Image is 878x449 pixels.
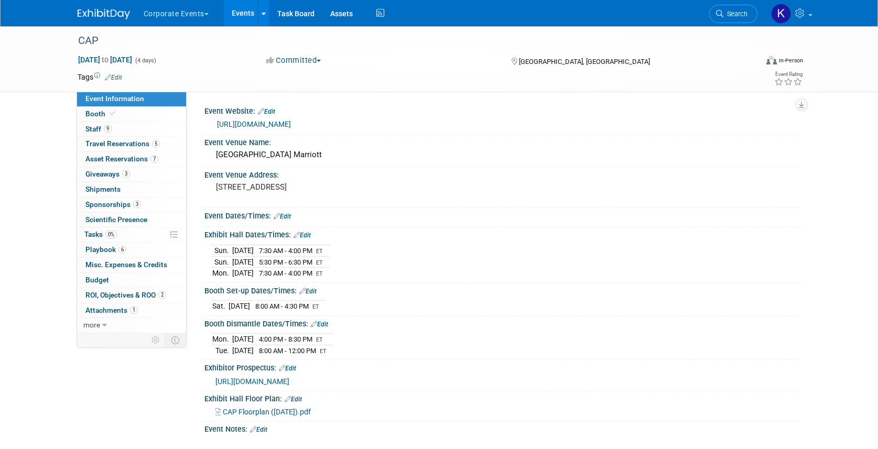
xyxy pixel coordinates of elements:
td: Tags [78,72,122,82]
img: Format-Inperson.png [766,56,777,64]
a: Edit [250,426,267,433]
span: more [83,321,100,329]
td: [DATE] [232,334,254,345]
span: Playbook [85,245,126,254]
a: Staff9 [77,122,186,137]
span: ET [316,248,323,255]
td: Sun. [212,245,232,256]
a: Scientific Presence [77,213,186,227]
a: Edit [294,232,311,239]
div: Exhibitor Prospectus: [204,360,801,374]
span: ET [316,259,323,266]
span: 8:00 AM - 4:30 PM [255,302,309,310]
a: Budget [77,273,186,288]
span: 5 [152,140,160,148]
a: Edit [279,365,296,372]
div: Booth Set-up Dates/Times: [204,283,801,297]
div: Booth Dismantle Dates/Times: [204,316,801,330]
span: Booth [85,109,117,118]
td: [DATE] [229,301,250,312]
a: Edit [285,396,302,403]
span: 4:00 PM - 8:30 PM [259,335,312,343]
td: [DATE] [232,256,254,268]
span: 2 [158,291,166,299]
div: Exhibit Hall Dates/Times: [204,227,801,240]
a: Asset Reservations7 [77,152,186,167]
a: more [77,318,186,333]
a: Edit [311,321,328,328]
td: Personalize Event Tab Strip [147,333,165,347]
div: Event Venue Address: [204,167,801,180]
a: Booth [77,107,186,122]
div: Exhibit Hall Floor Plan: [204,391,801,404]
div: Event Format [696,54,804,70]
span: ET [312,303,319,310]
span: Tasks [84,230,117,238]
span: Misc. Expenses & Credits [85,260,167,269]
span: ET [320,348,327,355]
td: Sat. [212,301,229,312]
a: Event Information [77,92,186,106]
span: 5:30 PM - 6:30 PM [259,258,312,266]
span: 7:30 AM - 4:00 PM [259,247,312,255]
a: ROI, Objectives & ROO2 [77,288,186,303]
span: (4 days) [134,57,156,64]
td: Mon. [212,268,232,279]
img: Keirsten Davis [771,4,791,24]
img: ExhibitDay [78,9,130,19]
i: Booth reservation complete [110,111,115,116]
span: Asset Reservations [85,155,158,163]
a: CAP Floorplan ([DATE]).pdf [215,408,311,416]
span: Shipments [85,185,121,193]
a: Sponsorships3 [77,198,186,212]
span: ET [316,270,323,277]
span: [DATE] [DATE] [78,55,133,64]
a: Giveaways3 [77,167,186,182]
div: Event Website: [204,103,801,117]
a: [URL][DOMAIN_NAME] [215,377,289,386]
a: [URL][DOMAIN_NAME] [217,120,291,128]
td: [DATE] [232,268,254,279]
a: Edit [274,213,291,220]
span: Event Information [85,94,144,103]
td: Tue. [212,345,232,356]
span: Attachments [85,306,138,314]
span: 8:00 AM - 12:00 PM [259,347,316,355]
pre: [STREET_ADDRESS] [216,182,441,192]
span: 1 [130,306,138,314]
span: CAP Floorplan ([DATE]).pdf [223,408,311,416]
td: Mon. [212,334,232,345]
div: In-Person [778,57,803,64]
span: 0% [105,231,117,238]
span: 7:30 AM - 4:00 PM [259,269,312,277]
div: Event Notes: [204,421,801,435]
span: Travel Reservations [85,139,160,148]
a: Misc. Expenses & Credits [77,258,186,272]
div: [GEOGRAPHIC_DATA] Marriott [212,147,793,163]
div: Event Dates/Times: [204,208,801,222]
button: Committed [263,55,325,66]
span: 3 [122,170,130,178]
span: 9 [104,125,112,133]
a: Tasks0% [77,227,186,242]
a: Travel Reservations5 [77,137,186,151]
td: [DATE] [232,245,254,256]
a: Search [709,5,757,23]
span: [GEOGRAPHIC_DATA], [GEOGRAPHIC_DATA] [519,58,650,65]
span: Scientific Presence [85,215,147,224]
span: ET [316,336,323,343]
a: Edit [299,288,317,295]
td: Toggle Event Tabs [165,333,186,347]
a: Edit [258,108,275,115]
td: Sun. [212,256,232,268]
td: [DATE] [232,345,254,356]
div: Event Rating [774,72,803,77]
span: Sponsorships [85,200,141,209]
div: Event Venue Name: [204,135,801,148]
a: Playbook6 [77,243,186,257]
span: Search [723,10,747,18]
div: CAP [74,31,742,50]
a: Shipments [77,182,186,197]
a: Edit [105,74,122,81]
